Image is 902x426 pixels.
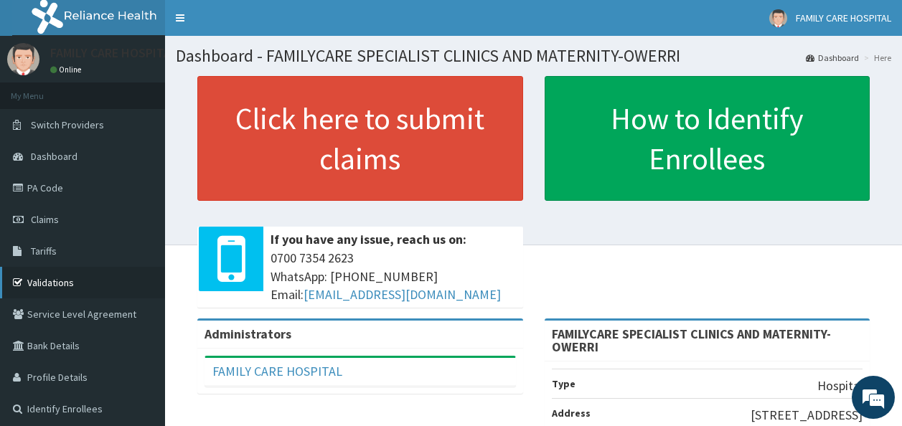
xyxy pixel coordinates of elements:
p: FAMILY CARE HOSPITAL [50,47,177,60]
b: Administrators [205,326,291,342]
a: Click here to submit claims [197,76,523,201]
span: Dashboard [31,150,77,163]
p: [STREET_ADDRESS] [751,406,863,425]
a: [EMAIL_ADDRESS][DOMAIN_NAME] [304,286,501,303]
span: 0700 7354 2623 WhatsApp: [PHONE_NUMBER] Email: [271,249,516,304]
span: We're online! [83,124,198,269]
img: User Image [769,9,787,27]
span: Switch Providers [31,118,104,131]
strong: FAMILYCARE SPECIALIST CLINICS AND MATERNITY-OWERRI [552,326,831,355]
a: How to Identify Enrollees [545,76,870,201]
img: User Image [7,43,39,75]
span: Claims [31,213,59,226]
b: Type [552,377,576,390]
span: Tariffs [31,245,57,257]
li: Here [860,52,891,64]
textarea: Type your message and hit 'Enter' [7,278,273,328]
div: Minimize live chat window [235,7,270,42]
a: Dashboard [806,52,859,64]
h1: Dashboard - FAMILYCARE SPECIALIST CLINICS AND MATERNITY-OWERRI [176,47,891,65]
img: d_794563401_company_1708531726252_794563401 [27,72,58,108]
b: Address [552,407,591,420]
b: If you have any issue, reach us on: [271,231,466,247]
a: FAMILY CARE HOSPITAL [212,363,342,379]
p: Hospital [817,377,863,395]
div: Chat with us now [75,80,241,99]
a: Online [50,65,85,75]
span: FAMILY CARE HOSPITAL [796,11,891,24]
